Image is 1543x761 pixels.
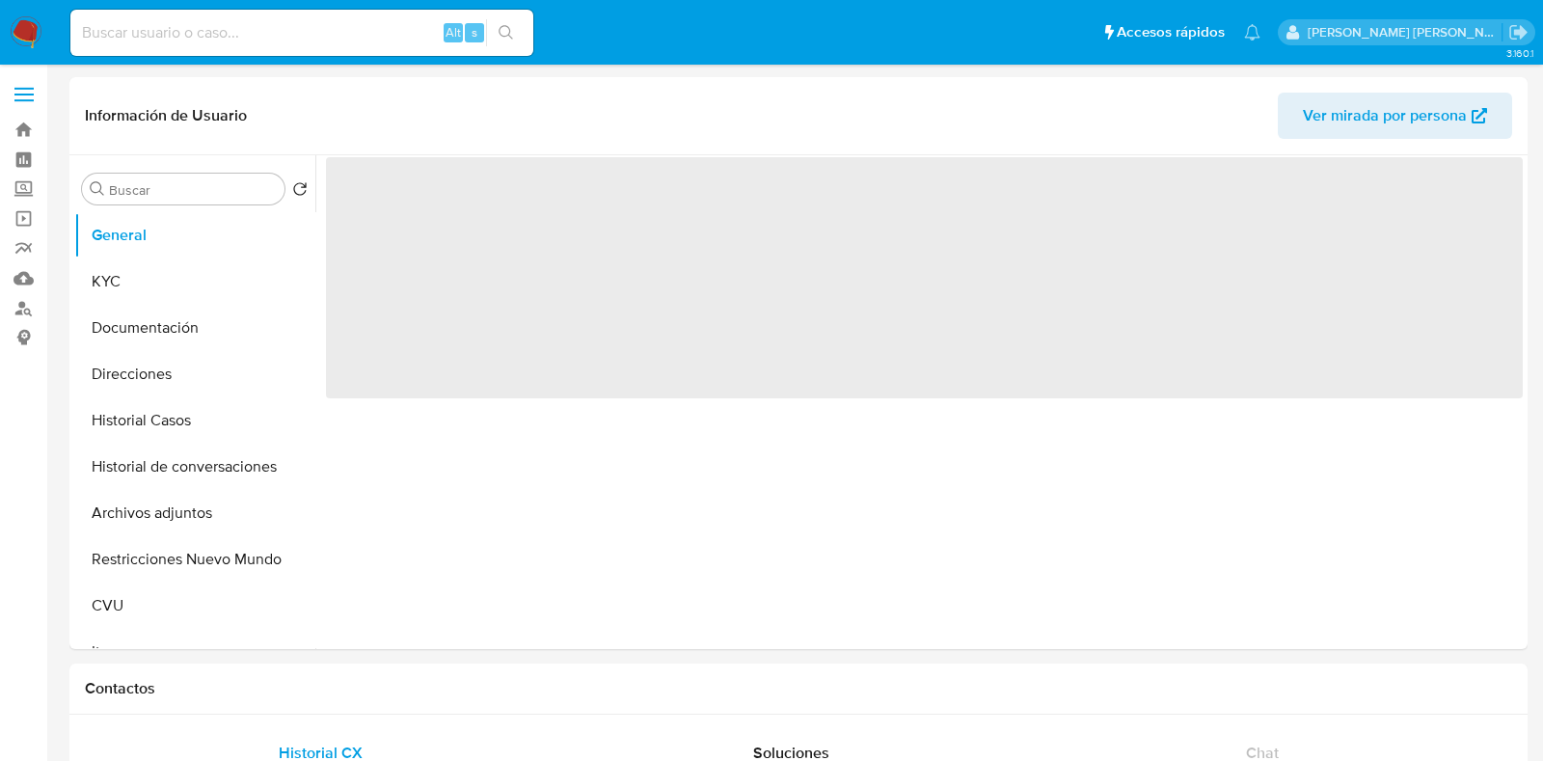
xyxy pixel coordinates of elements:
button: search-icon [486,19,526,46]
button: Archivos adjuntos [74,490,315,536]
button: General [74,212,315,258]
button: Documentación [74,305,315,351]
button: Buscar [90,181,105,197]
input: Buscar usuario o caso... [70,20,533,45]
button: KYC [74,258,315,305]
span: s [472,23,477,41]
button: Historial de conversaciones [74,444,315,490]
button: Historial Casos [74,397,315,444]
button: Volver al orden por defecto [292,181,308,203]
a: Salir [1508,22,1529,42]
p: mayra.pernia@mercadolibre.com [1308,23,1502,41]
a: Notificaciones [1244,24,1260,41]
h1: Información de Usuario [85,106,247,125]
span: Accesos rápidos [1117,22,1225,42]
button: CVU [74,583,315,629]
span: Ver mirada por persona [1303,93,1467,139]
button: Direcciones [74,351,315,397]
span: ‌ [326,157,1523,398]
button: Ver mirada por persona [1278,93,1512,139]
button: Restricciones Nuevo Mundo [74,536,315,583]
input: Buscar [109,181,277,199]
h1: Contactos [85,679,1512,698]
span: Alt [446,23,461,41]
button: Items [74,629,315,675]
